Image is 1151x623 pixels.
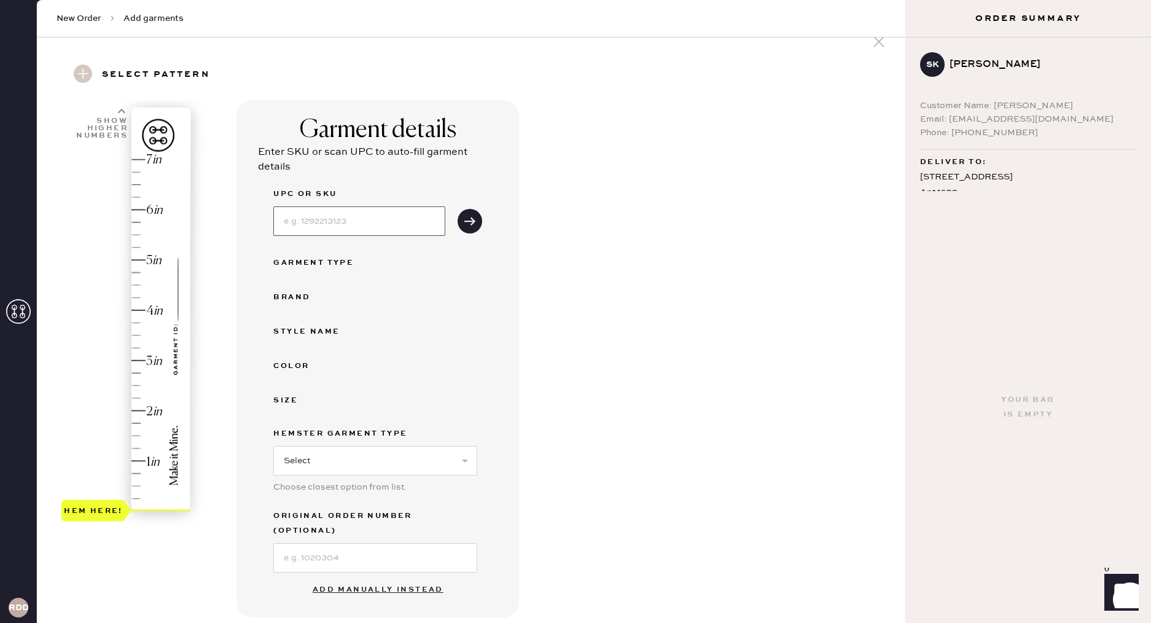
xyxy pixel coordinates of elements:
span: Deliver to: [920,155,986,170]
span: New Order [57,12,101,25]
label: Hemster Garment Type [273,426,477,441]
div: [STREET_ADDRESS] Apt 1609 [GEOGRAPHIC_DATA] , FL 33137 [920,170,1136,216]
div: Show higher numbers [75,117,128,139]
h3: Select pattern [102,65,210,85]
span: Add garments [123,12,184,25]
h3: SK [926,60,939,69]
div: Color [273,359,372,374]
div: in [152,152,162,168]
div: Garment Type [273,256,372,270]
div: 7 [146,152,152,168]
div: Customer Name: [PERSON_NAME] [920,99,1136,112]
div: Your bag is empty [1001,393,1055,422]
div: Size [273,393,372,408]
h3: RDDA [9,603,28,612]
div: Hem here! [64,503,123,518]
div: Email: [EMAIL_ADDRESS][DOMAIN_NAME] [920,112,1136,126]
label: UPC or SKU [273,187,445,202]
div: Enter SKU or scan UPC to auto-fill garment details [258,145,497,174]
h3: Order Summary [905,12,1151,25]
div: [PERSON_NAME] [950,57,1126,72]
input: e.g. 1020304 [273,543,477,573]
iframe: Front Chat [1093,568,1145,621]
div: Choose closest option from list. [273,480,477,494]
div: Garment details [300,116,456,145]
div: Brand [273,290,372,305]
div: Phone: [PHONE_NUMBER] [920,126,1136,139]
label: Original Order Number (Optional) [273,509,477,538]
input: e.g. 1292213123 [273,206,445,236]
div: Style name [273,324,372,339]
img: image [131,108,190,510]
button: Add manually instead [305,578,451,602]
